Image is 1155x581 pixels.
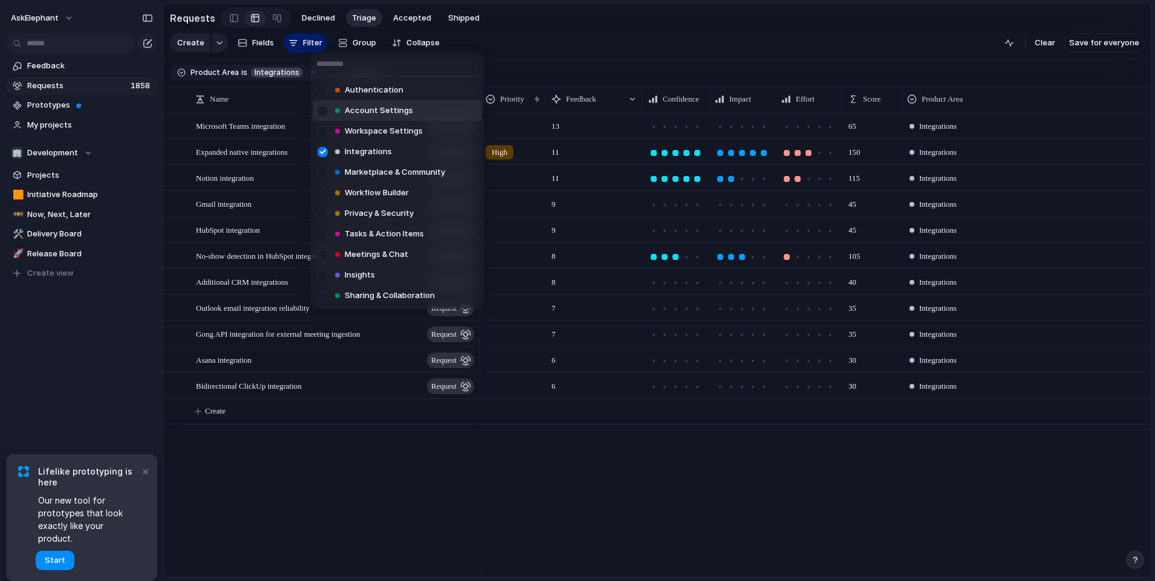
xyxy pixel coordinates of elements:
span: Workflow Builder [345,187,409,199]
span: Insights [345,269,375,281]
span: Account Settings [345,105,413,117]
span: Privacy & Security [345,207,414,219]
span: Integrations [345,146,392,158]
span: Marketplace & Community [345,166,445,178]
span: Tasks & Action Items [345,228,424,240]
span: Meetings & Chat [345,248,408,261]
span: Authentication [345,84,403,96]
span: Workspace Settings [345,125,423,137]
span: Sharing & Collaboration [345,290,435,302]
